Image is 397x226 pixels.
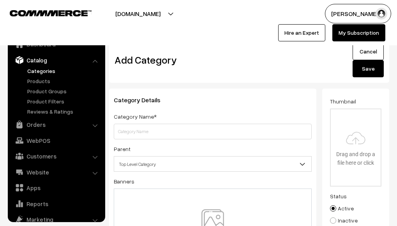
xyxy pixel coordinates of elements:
label: Active [330,204,354,212]
h2: Add Category [115,54,314,66]
a: Categories [25,67,102,75]
a: Reviews & Ratings [25,107,102,116]
a: Hire an Expert [278,24,325,41]
label: Banners [114,177,134,185]
label: Category Name* [114,112,157,121]
button: [PERSON_NAME] [325,4,391,23]
a: Product Filters [25,97,102,105]
a: Apps [10,181,102,195]
span: Top Level Category [114,157,311,171]
label: Thumbnail [330,97,356,105]
span: Category Details [114,96,170,104]
label: Inactive [330,216,358,224]
span: Top Level Category [114,156,312,172]
a: Website [10,165,102,179]
input: Category Name [114,124,312,139]
a: WebPOS [10,133,102,148]
a: Products [25,77,102,85]
img: user [376,8,387,20]
a: My Subscription [332,24,385,41]
img: COMMMERCE [10,10,92,16]
button: Save [353,60,384,77]
a: Reports [10,197,102,211]
label: Parent [114,145,131,153]
a: COMMMERCE [10,8,78,17]
button: [DOMAIN_NAME] [88,4,188,23]
a: Product Groups [25,87,102,95]
a: Cancel [353,43,384,60]
a: Orders [10,117,102,132]
a: Customers [10,149,102,163]
a: Catalog [10,53,102,67]
label: Status [330,192,347,200]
